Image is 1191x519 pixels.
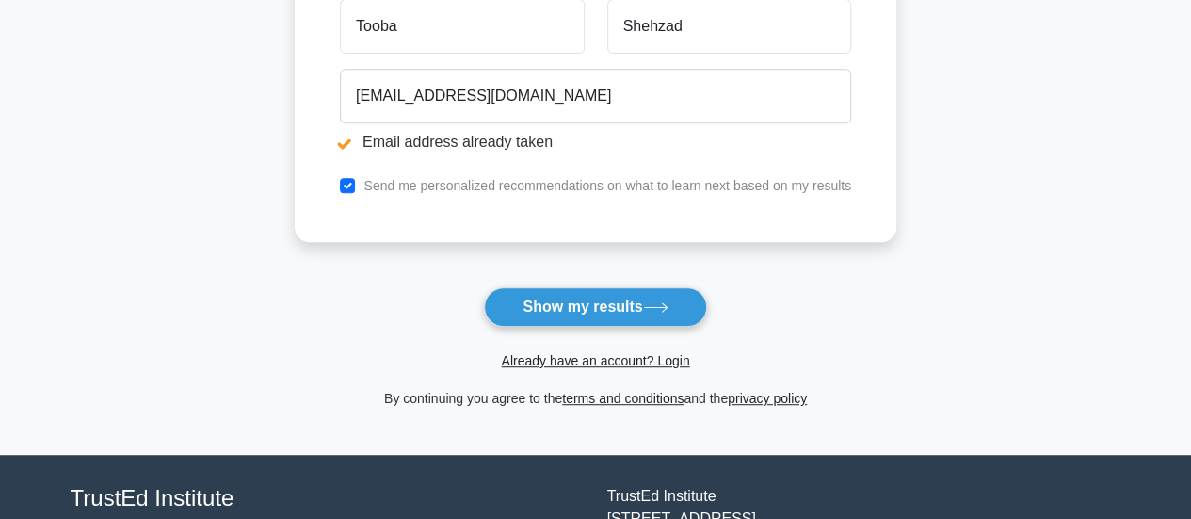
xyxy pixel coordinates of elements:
div: By continuing you agree to the and the [283,387,908,410]
a: Already have an account? Login [501,353,689,368]
input: Email [340,69,851,123]
a: terms and conditions [562,391,684,406]
h4: TrustEd Institute [71,485,585,512]
li: Email address already taken [340,131,851,154]
a: privacy policy [728,391,807,406]
label: Send me personalized recommendations on what to learn next based on my results [363,178,851,193]
button: Show my results [484,287,706,327]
